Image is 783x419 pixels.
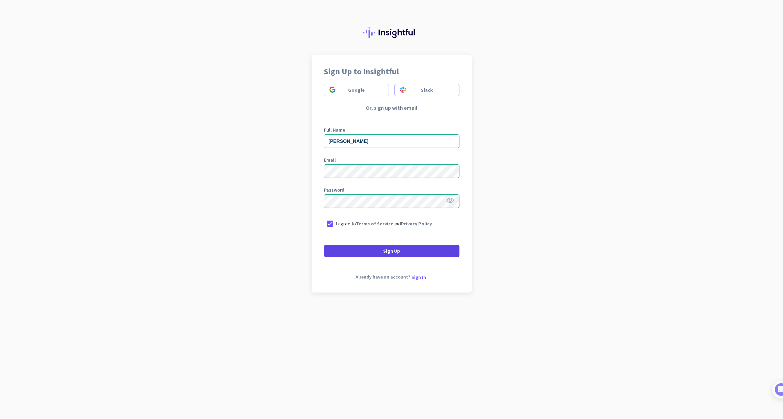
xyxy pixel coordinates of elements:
img: Sign in using google [329,87,335,93]
img: Insightful [363,27,420,38]
label: Password [324,188,459,192]
span: Slack [421,87,433,93]
a: Terms of Service [356,221,393,227]
h2: Sign Up to Insightful [324,68,459,76]
span: Sign In [411,274,426,280]
p: I agree to and [336,220,432,227]
img: Sign in using slack [400,87,406,93]
label: Email [324,158,459,162]
span: Google [348,87,365,93]
i: visibility [446,196,454,205]
p: Or, sign up with email [324,104,459,111]
input: What is your full name? [324,134,459,148]
button: Sign in using googleGoogle [324,84,389,96]
a: Privacy Policy [401,221,432,227]
span: Sign Up [383,248,400,254]
button: Sign Up [324,245,459,257]
label: Full Name [324,128,459,132]
span: Already have an account? [356,274,410,280]
button: Sign in using slackSlack [394,84,459,96]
